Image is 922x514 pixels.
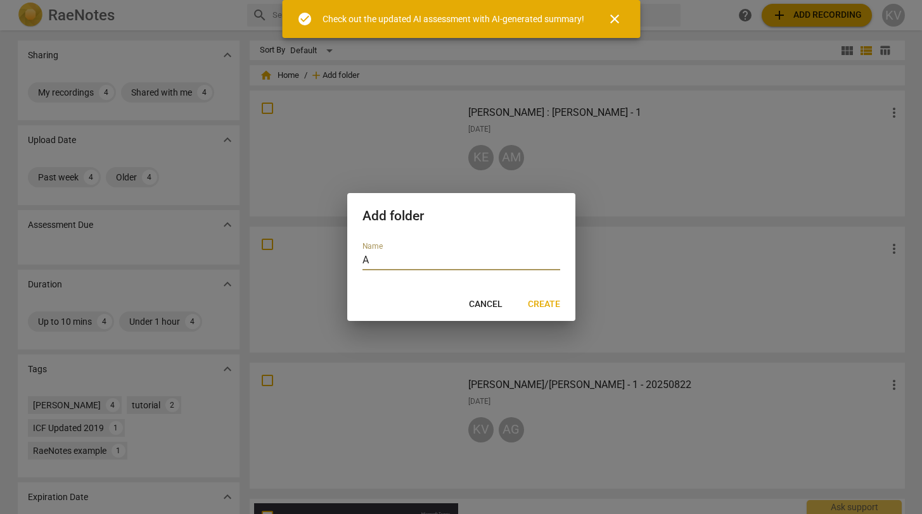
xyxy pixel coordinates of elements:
button: Cancel [459,293,513,316]
div: Check out the updated AI assessment with AI-generated summary! [323,13,584,26]
label: Name [362,242,383,250]
span: Cancel [469,298,503,311]
h2: Add folder [362,208,560,224]
span: check_circle [297,11,312,27]
button: Close [599,4,630,34]
span: close [607,11,622,27]
button: Create [518,293,570,316]
span: Create [528,298,560,311]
